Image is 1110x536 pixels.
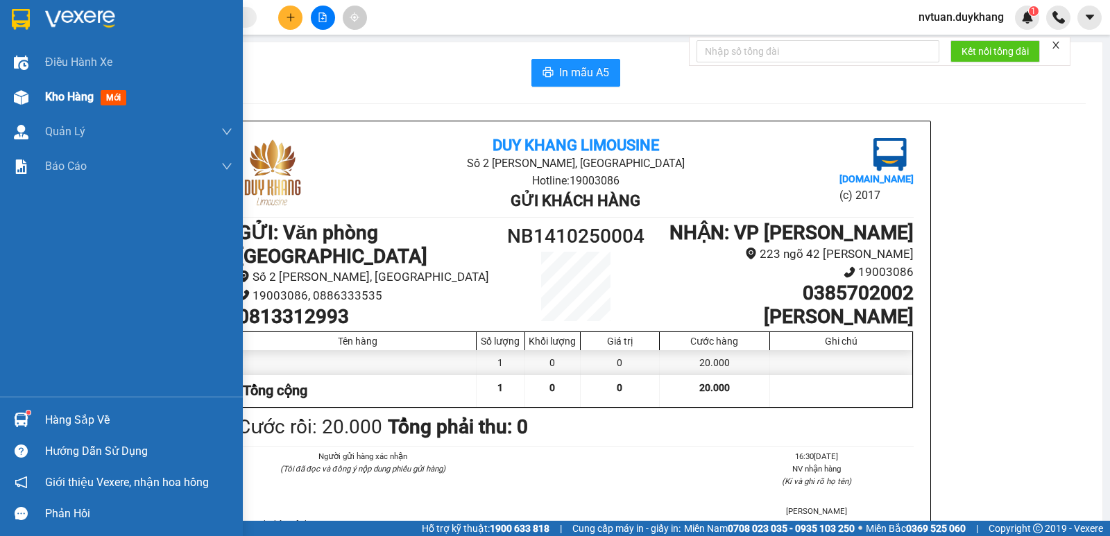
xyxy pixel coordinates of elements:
div: Cước hàng [663,336,766,347]
span: Giới thiệu Vexere, nhận hoa hồng [45,474,209,491]
li: Số 2 [PERSON_NAME], [GEOGRAPHIC_DATA] [77,34,315,51]
i: (Tôi đã đọc và đồng ý nộp dung phiếu gửi hàng) [280,464,445,474]
div: Ghi chú [774,336,909,347]
button: Kết nối tổng đài [950,40,1040,62]
img: logo.jpg [238,138,307,207]
span: Miền Bắc [866,521,966,536]
img: warehouse-icon [14,90,28,105]
div: Khối lượng [529,336,577,347]
span: close [1051,40,1061,50]
span: copyright [1033,524,1043,533]
li: 223 ngõ 42 [PERSON_NAME] [660,245,914,263]
span: Kho hàng [45,90,94,103]
span: notification [15,476,28,489]
span: message [15,507,28,520]
b: Duy Khang Limousine [112,16,279,33]
div: Hàng sắp về [45,410,232,431]
strong: 0369 525 060 [906,523,966,534]
h1: 0813312993 [238,305,491,329]
div: Giá trị [584,336,656,347]
b: [DOMAIN_NAME] [839,173,914,184]
span: down [221,161,232,172]
img: solution-icon [14,159,28,174]
span: mới [101,90,126,105]
li: 19003086, 0886333535 [238,286,491,305]
div: 0 [581,350,660,375]
img: logo.jpg [17,17,87,87]
span: phone [844,266,855,278]
strong: 1900 633 818 [490,523,549,534]
li: 16:30[DATE] [720,450,914,462]
b: Gửi khách hàng [130,71,260,89]
span: 20.000 [699,382,730,393]
img: warehouse-icon [14,413,28,427]
button: plus [278,6,302,30]
div: 20.000 [660,350,770,375]
span: Miền Nam [684,521,855,536]
b: Gửi khách hàng [511,192,640,209]
span: plus [286,12,296,22]
span: 1 [497,382,503,393]
span: phone [238,289,250,301]
span: Hỗ trợ kỹ thuật: [422,521,549,536]
span: 0 [617,382,622,393]
span: Cung cấp máy in - giấy in: [572,521,681,536]
img: logo.jpg [873,138,907,171]
b: GỬI : Văn phòng [GEOGRAPHIC_DATA] [17,101,144,193]
span: ⚪️ [858,526,862,531]
span: Điều hành xe [45,53,112,71]
button: printerIn mẫu A5 [531,59,620,87]
li: Hotline: 19003086 [77,51,315,69]
button: caret-down [1077,6,1102,30]
button: aim [343,6,367,30]
strong: 0708 023 035 - 0935 103 250 [728,523,855,534]
div: Phản hồi [45,503,232,524]
span: question-circle [15,444,28,458]
span: environment [745,248,757,259]
img: warehouse-icon [14,125,28,139]
span: Tổng cộng [243,382,307,399]
div: 1 [477,350,525,375]
button: file-add [311,6,335,30]
span: file-add [318,12,327,22]
span: | [560,521,562,536]
span: In mẫu A5 [559,64,609,81]
b: Duy Khang Limousine [493,137,659,154]
span: Kết nối tổng đài [962,44,1029,59]
b: NHẬN : VP [PERSON_NAME] [669,221,914,244]
sup: 1 [26,410,31,415]
img: logo-vxr [12,9,30,30]
h1: NB1410250004 [151,101,241,131]
div: 0 [525,350,581,375]
div: Tên hàng [243,336,472,347]
li: NV nhận hàng [720,462,914,475]
span: nvtuan.duykhang [907,8,1015,26]
b: GỬI : Văn phòng [GEOGRAPHIC_DATA] [238,221,427,268]
div: Hướng dẫn sử dụng [45,441,232,462]
span: 0 [549,382,555,393]
div: Số lượng [480,336,521,347]
span: caret-down [1084,11,1096,24]
span: printer [543,67,554,80]
span: aim [350,12,359,22]
img: phone-icon [1052,11,1065,24]
img: icon-new-feature [1021,11,1034,24]
span: down [221,126,232,137]
li: Người gửi hàng xác nhận [266,450,459,462]
b: Tổng phải thu: 0 [388,415,528,438]
sup: 1 [1029,6,1039,16]
h1: [PERSON_NAME] [660,305,914,329]
div: Cước rồi : 20.000 [238,412,382,442]
span: Quản Lý [45,123,85,140]
li: Số 2 [PERSON_NAME], [GEOGRAPHIC_DATA] [238,268,491,286]
i: (Kí và ghi rõ họ tên) [782,476,851,486]
img: warehouse-icon [14,55,28,70]
li: Số 2 [PERSON_NAME], [GEOGRAPHIC_DATA] [350,155,801,172]
span: environment [238,270,250,282]
li: [PERSON_NAME] [720,505,914,517]
h1: NB1410250004 [491,221,660,252]
h1: 0385702002 [660,282,914,305]
span: | [976,521,978,536]
span: Báo cáo [45,157,87,175]
span: 1 [1031,6,1036,16]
